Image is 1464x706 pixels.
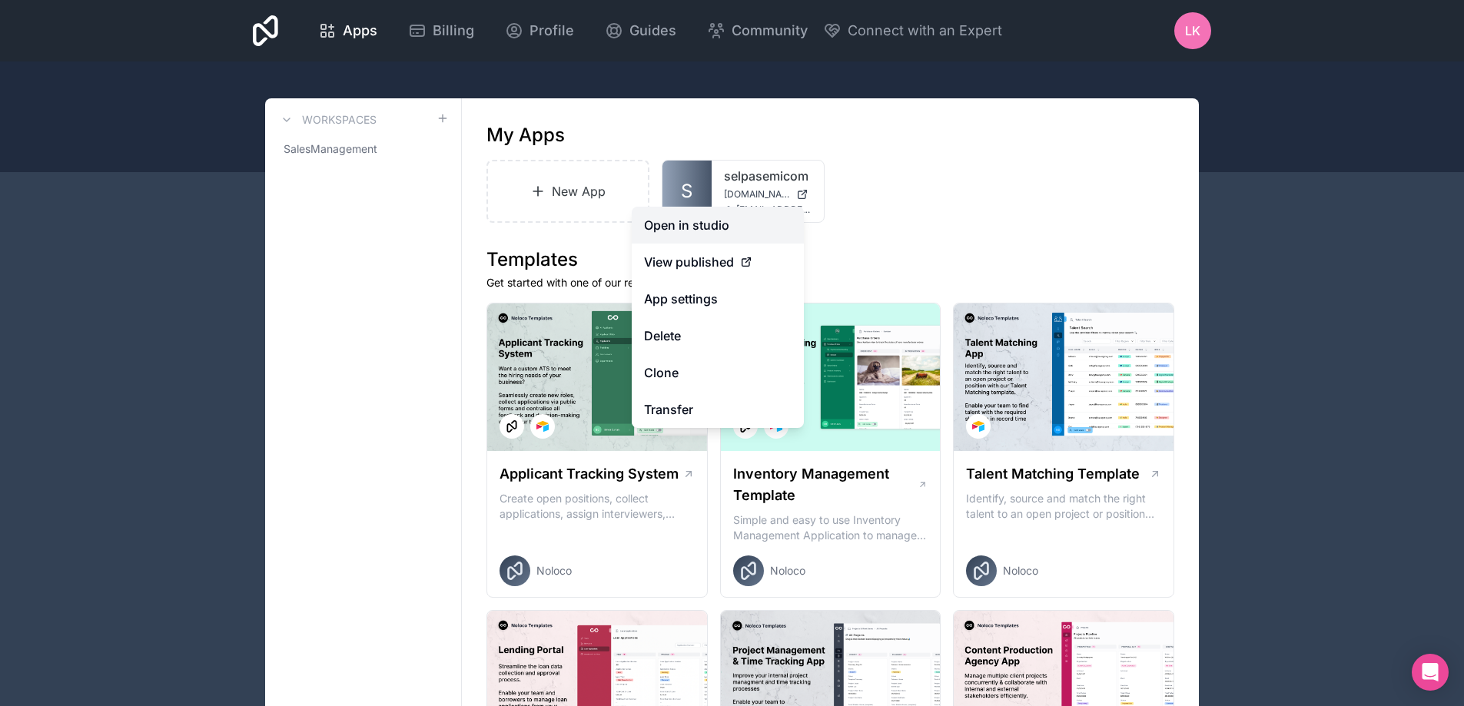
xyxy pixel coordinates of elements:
span: Noloco [770,563,805,578]
p: Get started with one of our ready-made templates [486,275,1174,290]
p: Identify, source and match the right talent to an open project or position with our Talent Matchi... [966,491,1161,522]
button: Connect with an Expert [823,20,1002,41]
p: Simple and easy to use Inventory Management Application to manage your stock, orders and Manufact... [733,512,928,543]
a: View published [632,244,804,280]
span: Connect with an Expert [848,20,1002,41]
span: [EMAIL_ADDRESS][DOMAIN_NAME] [736,204,812,216]
h1: Applicant Tracking System [500,463,679,485]
span: Profile [529,20,574,41]
h1: Templates [486,247,1174,272]
span: Noloco [536,563,572,578]
a: New App [486,160,649,223]
h1: Talent Matching Template [966,463,1140,485]
a: Clone [632,354,804,391]
img: Airtable Logo [972,420,984,433]
h1: Inventory Management Template [733,463,918,506]
a: Apps [306,14,390,48]
span: Guides [629,20,676,41]
a: Guides [593,14,689,48]
a: Transfer [632,391,804,428]
a: Billing [396,14,486,48]
span: View published [644,253,734,271]
span: [DOMAIN_NAME] [724,188,790,201]
a: Profile [493,14,586,48]
img: Airtable Logo [536,420,549,433]
span: Apps [343,20,377,41]
a: Workspaces [277,111,377,129]
button: Delete [632,317,804,354]
span: S [681,179,692,204]
p: Create open positions, collect applications, assign interviewers, centralise candidate feedback a... [500,491,695,522]
span: Billing [433,20,474,41]
h1: My Apps [486,123,565,147]
a: S [662,161,712,222]
span: LK [1185,22,1200,40]
div: Open Intercom Messenger [1412,654,1449,691]
a: [DOMAIN_NAME] [724,188,812,201]
span: SalesManagement [284,141,377,157]
span: Community [732,20,808,41]
a: App settings [632,280,804,317]
a: SalesManagement [277,135,449,163]
a: selpasemicom [724,167,812,185]
h3: Workspaces [302,112,377,128]
span: Noloco [1003,563,1038,578]
a: Open in studio [632,207,804,244]
a: Community [695,14,820,48]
